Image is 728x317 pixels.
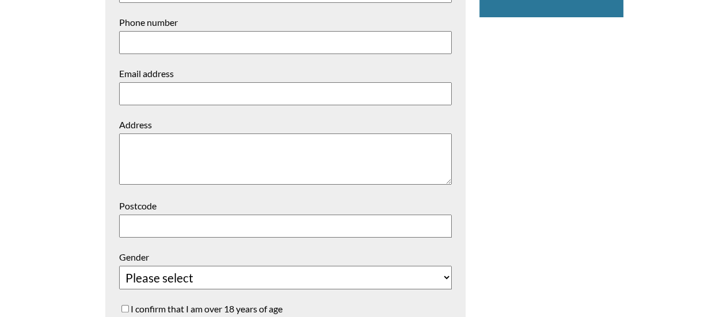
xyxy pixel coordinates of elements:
[121,305,129,312] input: I confirm that I am over 18 years of age
[119,119,452,130] label: Address
[119,251,452,262] label: Gender
[119,68,452,79] label: Email address
[119,303,452,314] label: I confirm that I am over 18 years of age
[119,17,452,28] label: Phone number
[119,200,452,211] label: Postcode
